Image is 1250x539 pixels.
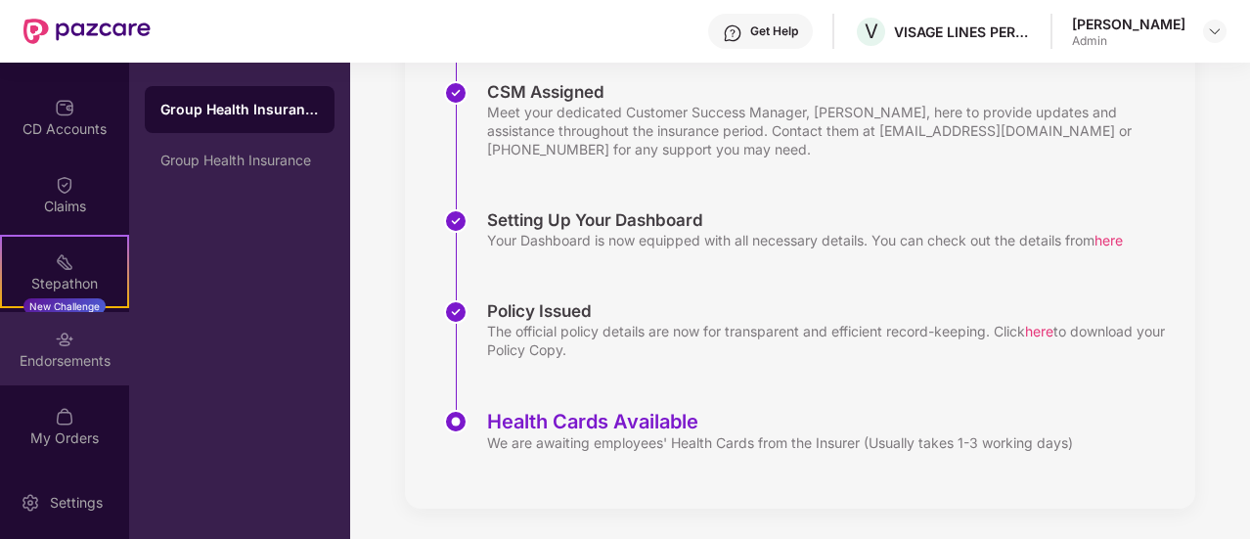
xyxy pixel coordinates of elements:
[55,175,74,195] img: svg+xml;base64,PHN2ZyBpZD0iQ2xhaW0iIHhtbG5zPSJodHRwOi8vd3d3LnczLm9yZy8yMDAwL3N2ZyIgd2lkdGg9IjIwIi...
[1207,23,1223,39] img: svg+xml;base64,PHN2ZyBpZD0iRHJvcGRvd24tMzJ4MzIiIHhtbG5zPSJodHRwOi8vd3d3LnczLm9yZy8yMDAwL3N2ZyIgd2...
[487,433,1073,452] div: We are awaiting employees' Health Cards from the Insurer (Usually takes 1-3 working days)
[750,23,798,39] div: Get Help
[55,98,74,117] img: svg+xml;base64,PHN2ZyBpZD0iQ0RfQWNjb3VudHMiIGRhdGEtbmFtZT0iQ0QgQWNjb3VudHMiIHhtbG5zPSJodHRwOi8vd3...
[160,100,319,119] div: Group Health Insurance
[160,153,319,168] div: Group Health Insurance
[1094,232,1123,248] span: here
[2,274,127,293] div: Stepathon
[487,410,1073,433] div: Health Cards Available
[865,20,878,43] span: V
[487,103,1176,158] div: Meet your dedicated Customer Success Manager, [PERSON_NAME], here to provide updates and assistan...
[894,22,1031,41] div: VISAGE LINES PERSONAL CARE PRIVATE LIMITED
[1072,15,1185,33] div: [PERSON_NAME]
[487,231,1123,249] div: Your Dashboard is now equipped with all necessary details. You can check out the details from
[21,493,40,513] img: svg+xml;base64,PHN2ZyBpZD0iU2V0dGluZy0yMHgyMCIgeG1sbnM9Imh0dHA6Ly93d3cudzMub3JnLzIwMDAvc3ZnIiB3aW...
[444,209,468,233] img: svg+xml;base64,PHN2ZyBpZD0iU3RlcC1Eb25lLTMyeDMyIiB4bWxucz0iaHR0cDovL3d3dy53My5vcmcvMjAwMC9zdmciIH...
[723,23,742,43] img: svg+xml;base64,PHN2ZyBpZD0iSGVscC0zMngzMiIgeG1sbnM9Imh0dHA6Ly93d3cudzMub3JnLzIwMDAvc3ZnIiB3aWR0aD...
[444,410,468,433] img: svg+xml;base64,PHN2ZyBpZD0iU3RlcC1BY3RpdmUtMzJ4MzIiIHhtbG5zPSJodHRwOi8vd3d3LnczLm9yZy8yMDAwL3N2Zy...
[444,300,468,324] img: svg+xml;base64,PHN2ZyBpZD0iU3RlcC1Eb25lLTMyeDMyIiB4bWxucz0iaHR0cDovL3d3dy53My5vcmcvMjAwMC9zdmciIH...
[55,407,74,427] img: svg+xml;base64,PHN2ZyBpZD0iTXlfT3JkZXJzIiBkYXRhLW5hbWU9Ik15IE9yZGVycyIgeG1sbnM9Imh0dHA6Ly93d3cudz...
[23,298,106,314] div: New Challenge
[23,19,151,44] img: New Pazcare Logo
[55,330,74,349] img: svg+xml;base64,PHN2ZyBpZD0iRW5kb3JzZW1lbnRzIiB4bWxucz0iaHR0cDovL3d3dy53My5vcmcvMjAwMC9zdmciIHdpZH...
[55,252,74,272] img: svg+xml;base64,PHN2ZyB4bWxucz0iaHR0cDovL3d3dy53My5vcmcvMjAwMC9zdmciIHdpZHRoPSIyMSIgaGVpZ2h0PSIyMC...
[44,493,109,513] div: Settings
[444,81,468,105] img: svg+xml;base64,PHN2ZyBpZD0iU3RlcC1Eb25lLTMyeDMyIiB4bWxucz0iaHR0cDovL3d3dy53My5vcmcvMjAwMC9zdmciIH...
[1025,323,1053,339] span: here
[487,322,1176,359] div: The official policy details are now for transparent and efficient record-keeping. Click to downlo...
[487,300,1176,322] div: Policy Issued
[487,81,1176,103] div: CSM Assigned
[1072,33,1185,49] div: Admin
[487,209,1123,231] div: Setting Up Your Dashboard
